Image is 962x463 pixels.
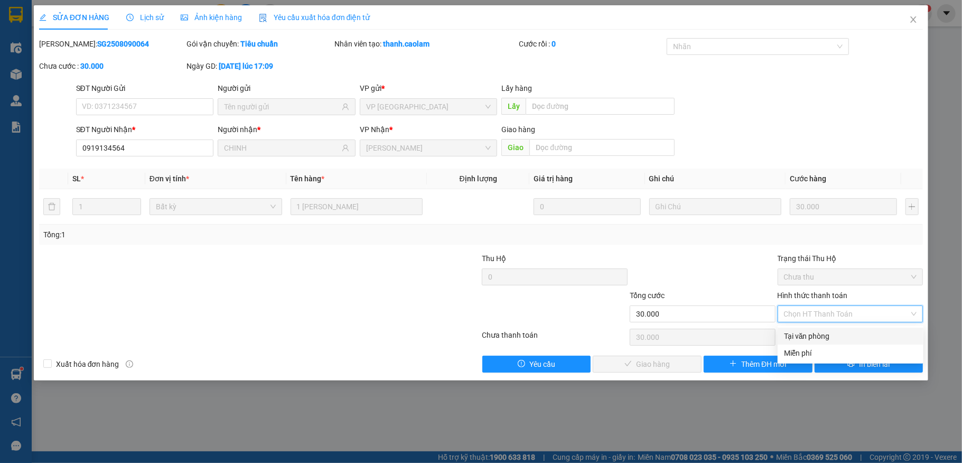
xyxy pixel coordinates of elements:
span: VP Nhận [360,125,389,134]
div: VP gửi [360,82,498,94]
span: Định lượng [460,174,497,183]
span: exclamation-circle [518,360,525,368]
span: user [342,103,349,110]
div: Ngày GD: [186,60,332,72]
span: Chọn HT Thanh Toán [784,306,917,322]
input: Ghi Chú [649,198,782,215]
span: SL [72,174,81,183]
span: Đơn vị tính [150,174,189,183]
li: (c) 2017 [89,50,145,63]
span: SỬA ĐƠN HÀNG [39,13,109,22]
div: Chưa cước : [39,60,185,72]
span: VP Sài Gòn [366,99,491,115]
div: Miễn phí [784,347,917,359]
button: Close [899,5,928,35]
span: Tổng cước [630,291,665,300]
div: [PERSON_NAME]: [39,38,185,50]
div: Người nhận [218,124,356,135]
th: Ghi chú [645,169,786,189]
button: plusThêm ĐH mới [704,356,812,373]
input: Tên người nhận [224,142,340,154]
span: edit [39,14,46,21]
span: Thêm ĐH mới [741,358,786,370]
span: printer [847,360,855,368]
b: [DATE] lúc 17:09 [219,62,273,70]
div: Gói vận chuyển: [186,38,332,50]
span: Lấy hàng [501,84,532,92]
input: Tên người gửi [224,101,340,113]
b: SG2508090064 [97,40,149,48]
span: Giao hàng [501,125,535,134]
b: Tiêu chuẩn [240,40,278,48]
img: icon [259,14,267,22]
span: Cước hàng [790,174,826,183]
span: Giá trị hàng [534,174,573,183]
div: SĐT Người Nhận [76,124,214,135]
b: 30.000 [80,62,104,70]
input: VD: Bàn, Ghế [291,198,423,215]
span: Xuất hóa đơn hàng [52,358,124,370]
span: Yêu cầu [529,358,555,370]
span: close [909,15,918,24]
span: Tên hàng [291,174,325,183]
div: Người gửi [218,82,356,94]
button: printerIn biên lai [815,356,923,373]
span: close-circle [911,311,917,317]
span: VP Phan Thiết [366,140,491,156]
div: Tổng: 1 [43,229,372,240]
div: SĐT Người Gửi [76,82,214,94]
div: Tại văn phòng [784,330,917,342]
span: Yêu cầu xuất hóa đơn điện tử [259,13,370,22]
div: Trạng thái Thu Hộ [778,253,923,264]
span: picture [181,14,188,21]
div: Chưa thanh toán [481,329,629,348]
b: [DOMAIN_NAME] [89,40,145,49]
div: Nhân viên tạo: [334,38,517,50]
input: Dọc đường [529,139,675,156]
b: thanh.caolam [383,40,429,48]
span: Lịch sử [126,13,164,22]
button: checkGiao hàng [593,356,702,373]
span: In biên lai [859,358,890,370]
input: 0 [790,198,896,215]
span: plus [730,360,737,368]
span: Ảnh kiện hàng [181,13,242,22]
button: delete [43,198,60,215]
span: clock-circle [126,14,134,21]
b: [PERSON_NAME] [13,68,60,118]
span: Lấy [501,98,526,115]
button: plus [905,198,919,215]
span: info-circle [126,360,133,368]
div: Cước rồi : [519,38,665,50]
span: user [342,144,349,152]
span: Giao [501,139,529,156]
input: Dọc đường [526,98,675,115]
span: Bất kỳ [156,199,276,215]
label: Hình thức thanh toán [778,291,848,300]
b: 0 [552,40,556,48]
img: logo.jpg [115,13,140,39]
span: Chưa thu [784,269,917,285]
span: Thu Hộ [482,254,506,263]
input: 0 [534,198,640,215]
button: exclamation-circleYêu cầu [482,356,591,373]
b: BIÊN NHẬN GỬI HÀNG HÓA [68,15,101,101]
